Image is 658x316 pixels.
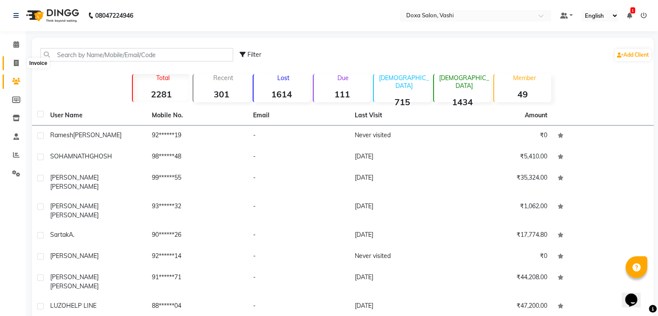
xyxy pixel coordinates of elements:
strong: 1614 [254,89,310,100]
span: Sartak [50,231,69,239]
a: 1 [627,12,632,19]
td: ₹1,062.00 [451,197,552,225]
strong: 111 [314,89,370,100]
b: 08047224946 [95,3,133,28]
img: logo [22,3,81,28]
span: [PERSON_NAME] [73,131,122,139]
td: [DATE] [350,197,451,225]
th: Mobile No. [147,106,248,126]
th: Email [248,106,350,126]
th: Amount [520,106,552,125]
strong: 715 [374,97,430,107]
span: 1 [630,7,635,13]
span: GHOSH [90,152,112,160]
span: [PERSON_NAME] [50,211,99,219]
p: Due [315,74,370,82]
td: - [248,246,350,268]
td: [DATE] [350,225,451,246]
span: HELP LINE [66,302,96,310]
span: LUZO [50,302,66,310]
p: Lost [257,74,310,82]
p: Total [136,74,189,82]
td: [DATE] [350,268,451,296]
span: SOHAMNATH [50,152,90,160]
td: ₹17,774.80 [451,225,552,246]
p: Member [498,74,551,82]
span: [PERSON_NAME] [50,273,99,281]
td: - [248,225,350,246]
th: User Name [45,106,147,126]
span: [PERSON_NAME] [50,202,99,210]
strong: 1434 [434,97,491,107]
td: ₹35,324.00 [451,168,552,197]
td: ₹0 [451,126,552,147]
td: ₹0 [451,246,552,268]
strong: 49 [494,89,551,100]
div: Invoice [27,58,49,68]
td: - [248,197,350,225]
td: - [248,268,350,296]
span: A. [69,231,74,239]
span: Ramesh [50,131,73,139]
iframe: chat widget [622,281,649,307]
input: Search by Name/Mobile/Email/Code [40,48,233,61]
p: [DEMOGRAPHIC_DATA] [437,74,491,90]
td: - [248,147,350,168]
span: [PERSON_NAME] [50,183,99,190]
p: [DEMOGRAPHIC_DATA] [377,74,430,90]
span: Filter [247,51,261,58]
span: [PERSON_NAME] [50,252,99,260]
strong: 2281 [133,89,189,100]
td: - [248,168,350,197]
td: ₹44,208.00 [451,268,552,296]
th: Last Visit [350,106,451,126]
td: [DATE] [350,168,451,197]
td: [DATE] [350,147,451,168]
td: ₹5,410.00 [451,147,552,168]
span: [PERSON_NAME] [50,174,99,181]
td: Never visited [350,126,451,147]
span: [PERSON_NAME] [50,282,99,290]
p: Recent [197,74,250,82]
strong: 301 [193,89,250,100]
td: - [248,126,350,147]
td: Never visited [350,246,451,268]
a: Add Client [615,49,651,61]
